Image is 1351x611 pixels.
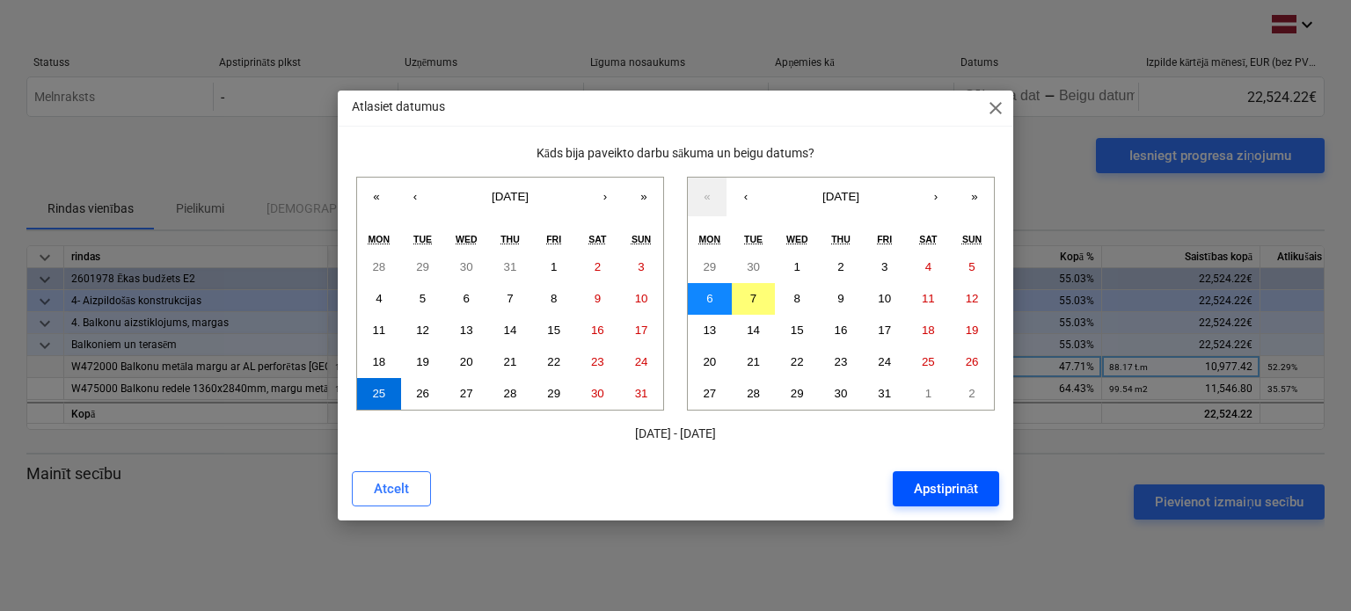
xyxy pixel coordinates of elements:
[401,251,445,283] button: July 29, 2025
[747,260,760,273] abbr: September 30, 2025
[532,315,576,346] button: August 15, 2025
[532,283,576,315] button: August 8, 2025
[416,355,429,368] abbr: August 19, 2025
[591,387,604,400] abbr: August 30, 2025
[881,260,887,273] abbr: October 3, 2025
[532,346,576,378] button: August 22, 2025
[420,292,426,305] abbr: August 5, 2025
[907,251,951,283] button: October 4, 2025
[635,324,648,337] abbr: August 17, 2025
[791,355,804,368] abbr: October 22, 2025
[703,355,716,368] abbr: October 20, 2025
[950,315,994,346] button: October 19, 2025
[547,387,560,400] abbr: August 29, 2025
[732,378,776,410] button: October 28, 2025
[619,251,663,283] button: August 3, 2025
[765,178,916,216] button: [DATE]
[357,283,401,315] button: August 4, 2025
[444,315,488,346] button: August 13, 2025
[925,387,931,400] abbr: November 1, 2025
[950,283,994,315] button: October 12, 2025
[372,324,385,337] abbr: August 11, 2025
[703,324,716,337] abbr: October 13, 2025
[968,387,975,400] abbr: November 2, 2025
[950,378,994,410] button: November 2, 2025
[835,355,848,368] abbr: October 23, 2025
[376,292,382,305] abbr: August 4, 2025
[747,387,760,400] abbr: October 28, 2025
[638,260,644,273] abbr: August 3, 2025
[401,315,445,346] button: August 12, 2025
[532,251,576,283] button: August 1, 2025
[819,378,863,410] button: October 30, 2025
[416,387,429,400] abbr: August 26, 2025
[791,387,804,400] abbr: October 29, 2025
[551,292,557,305] abbr: August 8, 2025
[435,178,586,216] button: [DATE]
[500,234,520,244] abbr: Thursday
[488,283,532,315] button: August 7, 2025
[576,378,620,410] button: August 30, 2025
[444,283,488,315] button: August 6, 2025
[374,477,409,500] div: Atcelt
[635,355,648,368] abbr: August 24, 2025
[488,346,532,378] button: August 21, 2025
[688,178,727,216] button: «
[819,283,863,315] button: October 9, 2025
[863,378,907,410] button: October 31, 2025
[907,283,951,315] button: October 11, 2025
[837,292,843,305] abbr: October 9, 2025
[619,315,663,346] button: August 17, 2025
[444,378,488,410] button: August 27, 2025
[357,315,401,346] button: August 11, 2025
[444,251,488,283] button: July 30, 2025
[775,251,819,283] button: October 1, 2025
[591,324,604,337] abbr: August 16, 2025
[635,292,648,305] abbr: August 10, 2025
[922,355,935,368] abbr: October 25, 2025
[968,260,975,273] abbr: October 5, 2025
[703,260,716,273] abbr: September 29, 2025
[819,346,863,378] button: October 23, 2025
[916,178,955,216] button: ›
[863,315,907,346] button: October 17, 2025
[732,315,776,346] button: October 14, 2025
[444,346,488,378] button: August 20, 2025
[460,355,473,368] abbr: August 20, 2025
[595,260,601,273] abbr: August 2, 2025
[962,234,982,244] abbr: Sunday
[794,260,800,273] abbr: October 1, 2025
[706,292,712,305] abbr: October 6, 2025
[352,98,445,116] p: Atlasiet datumus
[775,346,819,378] button: October 22, 2025
[919,234,937,244] abbr: Saturday
[357,346,401,378] button: August 18, 2025
[893,471,999,506] button: Apstiprināt
[863,346,907,378] button: October 24, 2025
[576,283,620,315] button: August 9, 2025
[688,283,732,315] button: October 6, 2025
[835,324,848,337] abbr: October 16, 2025
[551,260,557,273] abbr: August 1, 2025
[985,98,1006,119] span: close
[619,378,663,410] button: August 31, 2025
[744,234,763,244] abbr: Tuesday
[688,346,732,378] button: October 20, 2025
[504,387,517,400] abbr: August 28, 2025
[775,283,819,315] button: October 8, 2025
[966,292,979,305] abbr: October 12, 2025
[878,292,891,305] abbr: October 10, 2025
[703,387,716,400] abbr: October 27, 2025
[835,387,848,400] abbr: October 30, 2025
[635,387,648,400] abbr: August 31, 2025
[878,355,891,368] abbr: October 24, 2025
[576,315,620,346] button: August 16, 2025
[966,355,979,368] abbr: October 26, 2025
[591,355,604,368] abbr: August 23, 2025
[352,425,999,443] p: [DATE] - [DATE]
[688,251,732,283] button: September 29, 2025
[357,378,401,410] button: August 25, 2025
[369,234,391,244] abbr: Monday
[416,324,429,337] abbr: August 12, 2025
[819,251,863,283] button: October 2, 2025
